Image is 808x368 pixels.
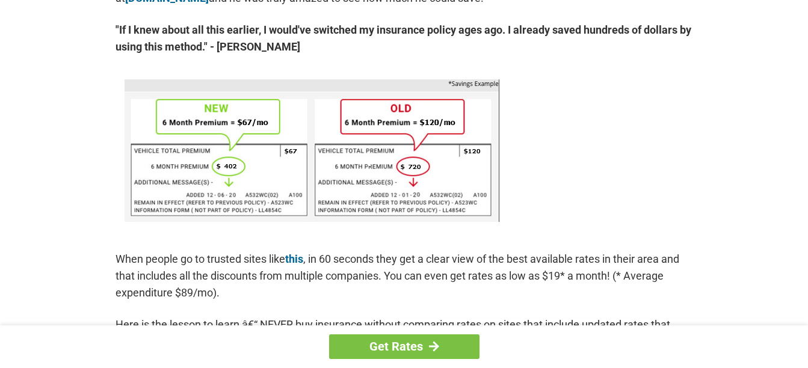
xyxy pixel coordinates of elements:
img: savings [125,79,499,222]
a: this [285,253,303,265]
p: When people go to trusted sites like , in 60 seconds they get a clear view of the best available ... [116,251,693,301]
p: Here is the lesson to learn â€“ NEVER buy insurance without comparing rates on sites that include... [116,316,693,367]
strong: "If I knew about all this earlier, I would've switched my insurance policy ages ago. I already sa... [116,22,693,55]
a: Get Rates [329,334,480,359]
